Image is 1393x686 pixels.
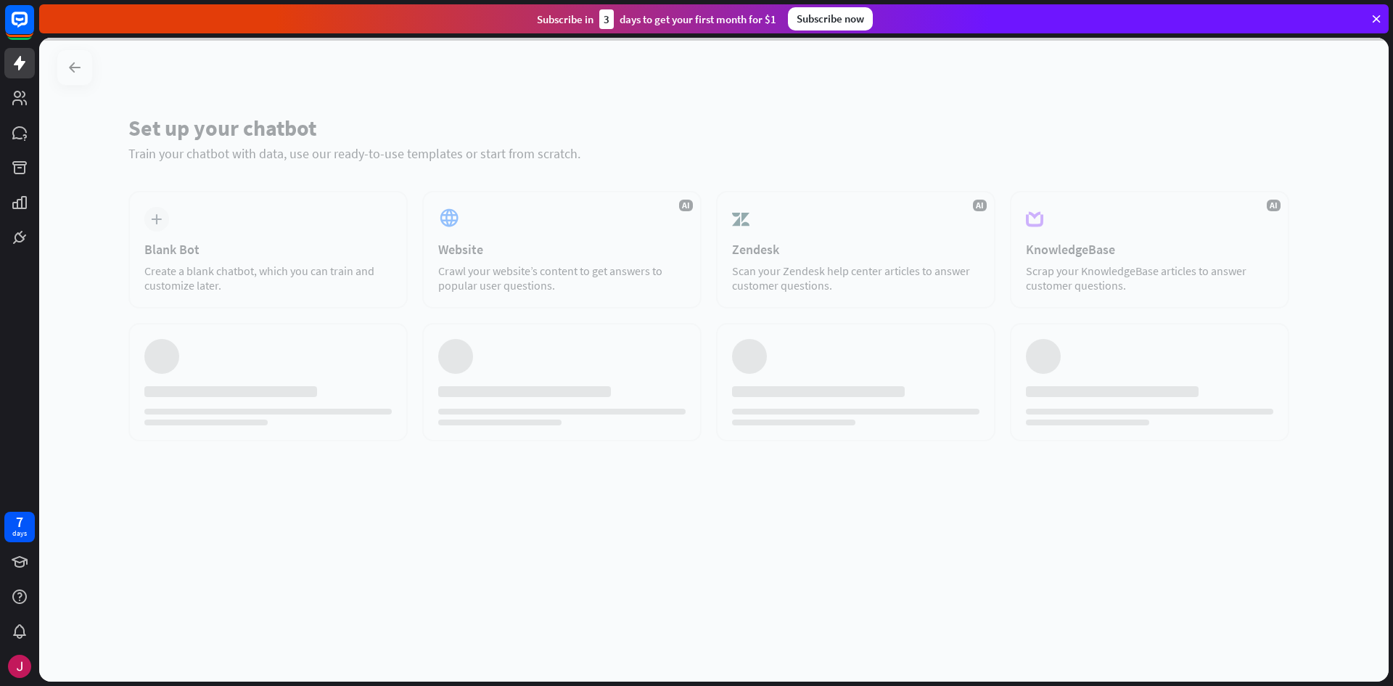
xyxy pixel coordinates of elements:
[537,9,776,29] div: Subscribe in days to get your first month for $1
[16,515,23,528] div: 7
[4,512,35,542] a: 7 days
[12,528,27,539] div: days
[599,9,614,29] div: 3
[788,7,873,30] div: Subscribe now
